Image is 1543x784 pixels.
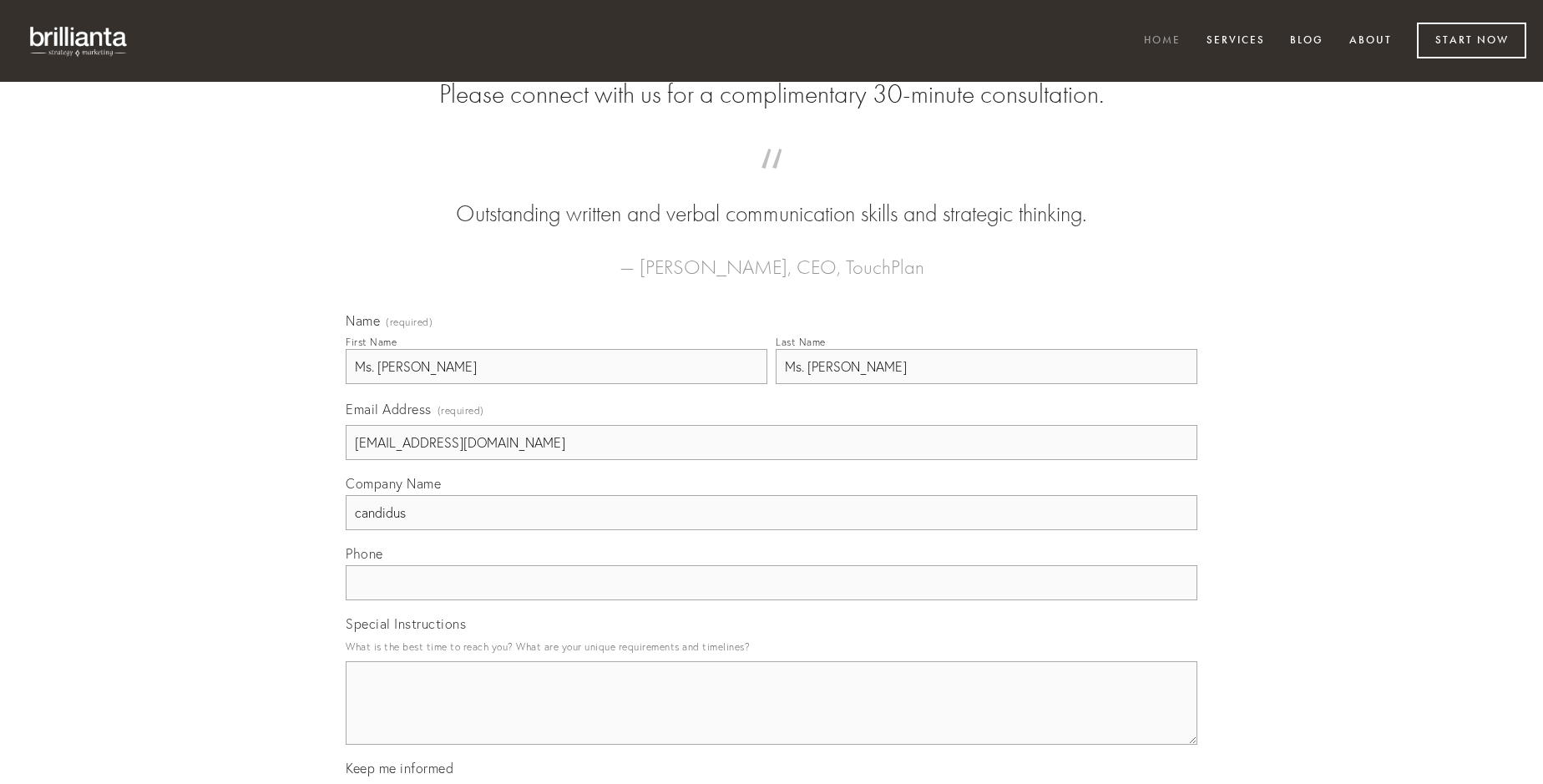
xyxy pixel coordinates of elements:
[1196,28,1276,55] a: Services
[346,336,397,348] div: First Name
[346,615,466,632] span: Special Instructions
[1133,28,1191,55] a: Home
[386,317,433,327] span: (required)
[346,545,383,562] span: Phone
[346,635,1197,658] p: What is the best time to reach you? What are your unique requirements and timelines?
[1279,28,1334,55] a: Blog
[372,230,1171,284] figcaption: — [PERSON_NAME], CEO, TouchPlan
[1417,23,1526,58] a: Start Now
[346,475,441,492] span: Company Name
[776,336,826,348] div: Last Name
[346,312,380,329] span: Name
[17,17,142,65] img: brillianta - research, strategy, marketing
[372,165,1171,198] span: “
[346,760,453,776] span: Keep me informed
[1338,28,1403,55] a: About
[372,165,1171,230] blockquote: Outstanding written and verbal communication skills and strategic thinking.
[346,401,432,417] span: Email Address
[346,78,1197,110] h2: Please connect with us for a complimentary 30-minute consultation.
[438,399,484,422] span: (required)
